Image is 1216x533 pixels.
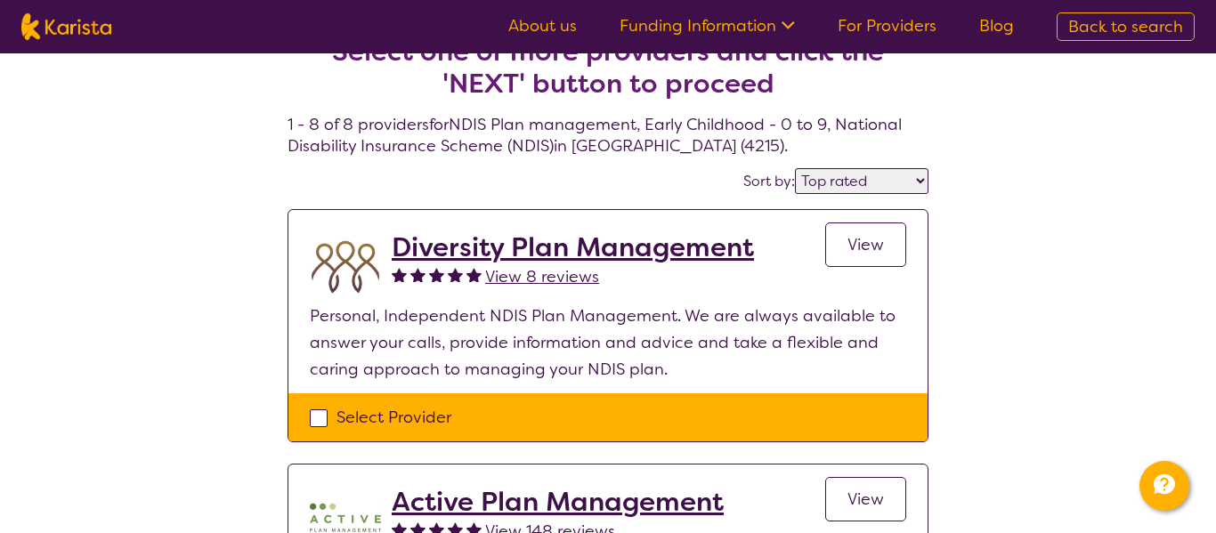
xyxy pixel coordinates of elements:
span: View [847,489,884,510]
img: fullstar [466,267,482,282]
a: Active Plan Management [392,486,724,518]
a: About us [508,15,577,36]
a: Diversity Plan Management [392,231,754,263]
img: fullstar [410,267,426,282]
p: Personal, Independent NDIS Plan Management. We are always available to answer your calls, provide... [310,303,906,383]
button: Channel Menu [1139,461,1189,511]
a: View 8 reviews [485,263,599,290]
a: For Providers [838,15,936,36]
span: View [847,234,884,255]
a: Funding Information [620,15,795,36]
h2: Select one or more providers and click the 'NEXT' button to proceed [309,36,907,100]
a: Back to search [1057,12,1195,41]
img: duqvjtfkvnzb31ymex15.png [310,231,381,303]
a: View [825,477,906,521]
span: View 8 reviews [485,266,599,287]
a: View [825,222,906,267]
label: Sort by: [743,172,795,190]
img: fullstar [448,267,463,282]
img: fullstar [392,267,407,282]
img: Karista logo [21,13,111,40]
span: Back to search [1068,16,1183,37]
img: fullstar [429,267,444,282]
a: Blog [979,15,1014,36]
